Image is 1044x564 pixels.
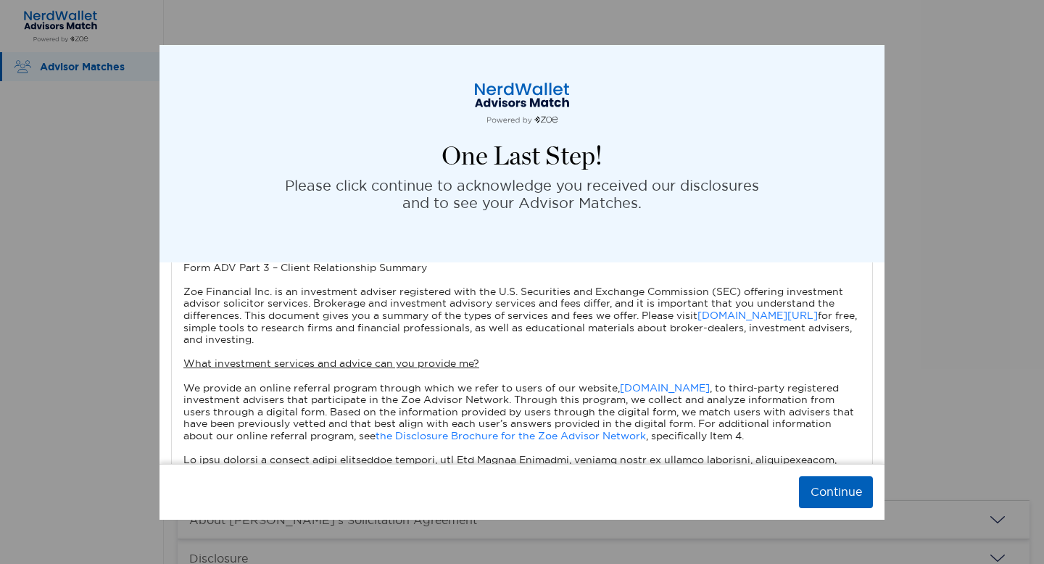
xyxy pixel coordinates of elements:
[159,45,884,520] div: modal
[799,476,873,508] button: Continue
[285,177,759,212] p: Please click continue to acknowledge you received our disclosures and to see your Advisor Matches.
[442,142,602,171] h4: One Last Step!
[697,309,818,322] a: [DOMAIN_NAME][URL]
[183,357,479,370] u: What investment services and advice can you provide me?
[376,429,646,442] a: the Disclosure Brochure for the Zoe Advisor Network
[449,81,594,125] img: logo
[620,381,710,394] a: [DOMAIN_NAME]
